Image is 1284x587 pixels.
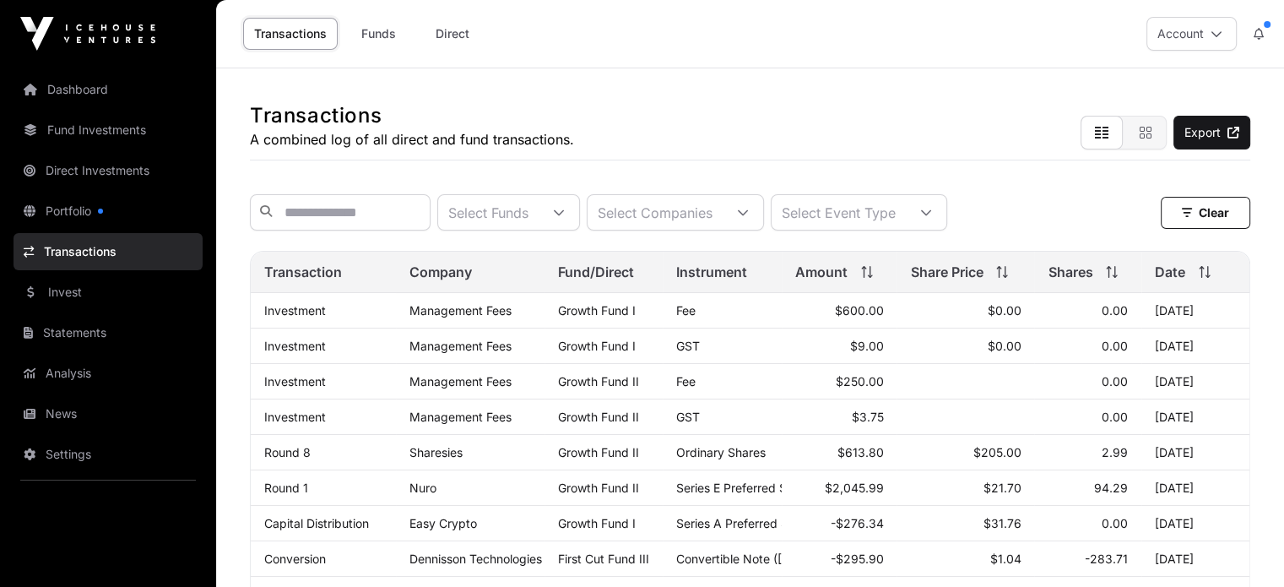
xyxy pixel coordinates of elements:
[782,293,897,329] td: $600.00
[558,262,634,282] span: Fund/Direct
[676,516,813,530] span: Series A Preferred Share
[1141,435,1249,470] td: [DATE]
[1141,364,1249,399] td: [DATE]
[558,374,639,389] a: Growth Fund II
[558,339,636,353] a: Growth Fund I
[264,552,326,566] a: Conversion
[409,303,531,318] p: Management Fees
[409,374,531,389] p: Management Fees
[14,111,203,149] a: Fund Investments
[983,481,1021,495] span: $21.70
[264,303,326,318] a: Investment
[14,274,203,311] a: Invest
[14,193,203,230] a: Portfolio
[409,410,531,424] p: Management Fees
[782,506,897,541] td: -$276.34
[1200,506,1284,587] iframe: Chat Widget
[558,303,636,318] a: Growth Fund I
[1102,374,1128,389] span: 0.00
[795,262,848,282] span: Amount
[1146,17,1237,51] button: Account
[250,102,574,129] h1: Transactions
[782,541,897,577] td: -$295.90
[676,552,821,566] span: Convertible Note ([DATE])
[344,18,412,50] a: Funds
[243,18,338,50] a: Transactions
[1141,470,1249,506] td: [DATE]
[676,445,766,459] span: Ordinary Shares
[782,399,897,435] td: $3.75
[972,445,1021,459] span: $205.00
[558,445,639,459] a: Growth Fund II
[772,195,906,230] div: Select Event Type
[1102,339,1128,353] span: 0.00
[987,339,1021,353] span: $0.00
[782,364,897,399] td: $250.00
[676,262,747,282] span: Instrument
[676,410,700,424] span: GST
[1085,552,1128,566] span: -283.71
[558,516,636,530] a: Growth Fund I
[1048,262,1092,282] span: Shares
[987,303,1021,318] span: $0.00
[14,71,203,108] a: Dashboard
[676,303,696,318] span: Fee
[14,152,203,189] a: Direct Investments
[1102,303,1128,318] span: 0.00
[1161,197,1250,229] button: Clear
[264,481,308,495] a: Round 1
[409,552,542,566] a: Dennisson Technologies
[588,195,723,230] div: Select Companies
[14,436,203,473] a: Settings
[676,374,696,389] span: Fee
[782,470,897,506] td: $2,045.99
[1102,445,1128,459] span: 2.99
[1141,329,1249,364] td: [DATE]
[14,233,203,270] a: Transactions
[264,445,311,459] a: Round 8
[989,552,1021,566] span: $1.04
[1141,541,1249,577] td: [DATE]
[1155,262,1185,282] span: Date
[14,314,203,351] a: Statements
[264,516,369,530] a: Capital Distribution
[264,410,326,424] a: Investment
[1141,506,1249,541] td: [DATE]
[14,395,203,432] a: News
[1173,116,1250,149] a: Export
[1141,293,1249,329] td: [DATE]
[438,195,539,230] div: Select Funds
[409,445,463,459] a: Sharesies
[409,262,472,282] span: Company
[409,339,531,353] p: Management Fees
[983,516,1021,530] span: $31.76
[782,435,897,470] td: $613.80
[910,262,983,282] span: Share Price
[676,481,811,495] span: Series E Preferred Stock
[1102,410,1128,424] span: 0.00
[409,481,436,495] a: Nuro
[419,18,486,50] a: Direct
[409,516,477,530] a: Easy Crypto
[1141,399,1249,435] td: [DATE]
[558,552,649,566] a: First Cut Fund III
[264,374,326,389] a: Investment
[676,339,700,353] span: GST
[782,329,897,364] td: $9.00
[250,129,574,149] p: A combined log of all direct and fund transactions.
[1102,516,1128,530] span: 0.00
[20,17,155,51] img: Icehouse Ventures Logo
[558,410,639,424] a: Growth Fund II
[264,262,342,282] span: Transaction
[14,355,203,392] a: Analysis
[264,339,326,353] a: Investment
[558,481,639,495] a: Growth Fund II
[1094,481,1128,495] span: 94.29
